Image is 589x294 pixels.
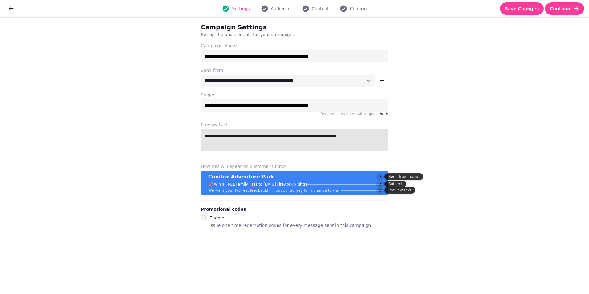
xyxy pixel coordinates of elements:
p: Set up the basic details for your campaign. [201,31,359,38]
button: go back [5,2,17,15]
p: Issue one time redemption codes for every message sent in this campaign [209,222,371,229]
span: Settings [232,6,250,12]
label: Campaign Name [201,43,388,49]
div: Send from name [384,173,423,180]
p: Conifox Adventure Park [208,173,274,181]
p: Read our tips on email subjects [201,112,388,116]
a: here [380,112,388,116]
legend: Promotional codes [201,206,246,213]
label: Send from [201,67,388,73]
span: Continue [550,6,572,11]
p: We want your FoxFest feedback! Fill out our survey for a chance to win! [208,188,341,193]
div: Preview text [384,187,415,194]
span: Confirm [350,6,367,12]
span: Content [312,6,329,12]
label: How this will apear on customer's inbox [201,163,388,169]
span: Audience [271,6,291,12]
span: Save Changes [505,6,539,11]
label: Preview text [201,121,388,128]
label: Subject [201,92,388,98]
div: Subject [384,181,406,187]
button: Continue [545,2,584,15]
label: Enable [209,215,224,220]
p: 🎉 Win a FREE Family Pass to [DATE] Firework Nights! [208,182,307,187]
h2: Campaign Settings [201,23,319,31]
button: Save Changes [500,2,544,15]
